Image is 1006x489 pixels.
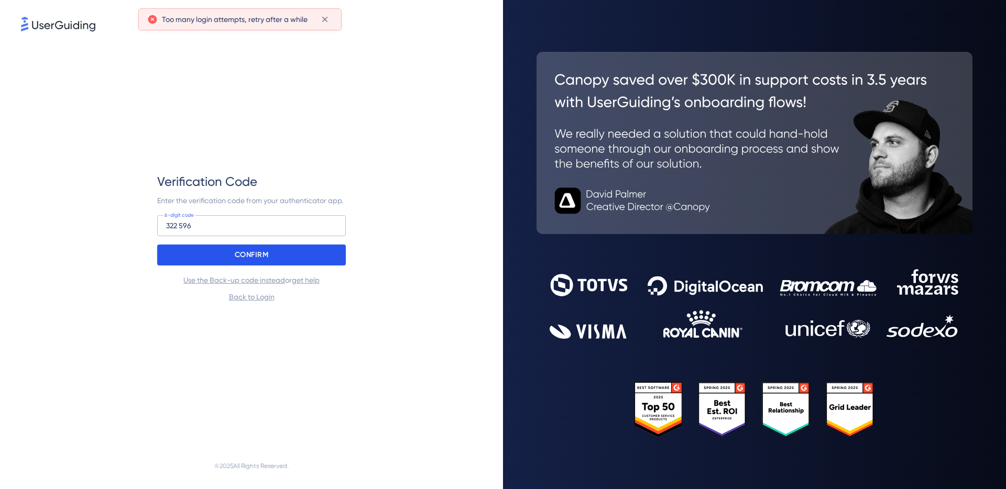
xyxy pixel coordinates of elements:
[229,293,275,301] a: Back to Login
[214,460,289,472] span: © 2025 All Rights Reserved.
[183,276,285,284] a: Use the Back-up code instead
[550,269,959,339] img: 9302ce2ac39453076f5bc0f2f2ca889b.svg
[157,173,257,190] span: Verification Code
[183,274,320,286] span: or
[162,13,308,26] span: Too many login attempts, retry after a while
[292,276,320,284] a: get help
[537,52,972,234] img: 26c0aa7c25a843aed4baddd2b5e0fa68.svg
[21,17,95,31] img: 8faab4ba6bc7696a72372aa768b0286c.svg
[235,247,269,263] p: CONFIRM
[157,215,346,236] input: 6-digit code
[635,382,874,437] img: 25303e33045975176eb484905ab012ff.svg
[157,196,343,205] span: Enter the verification code from your authenticator app.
